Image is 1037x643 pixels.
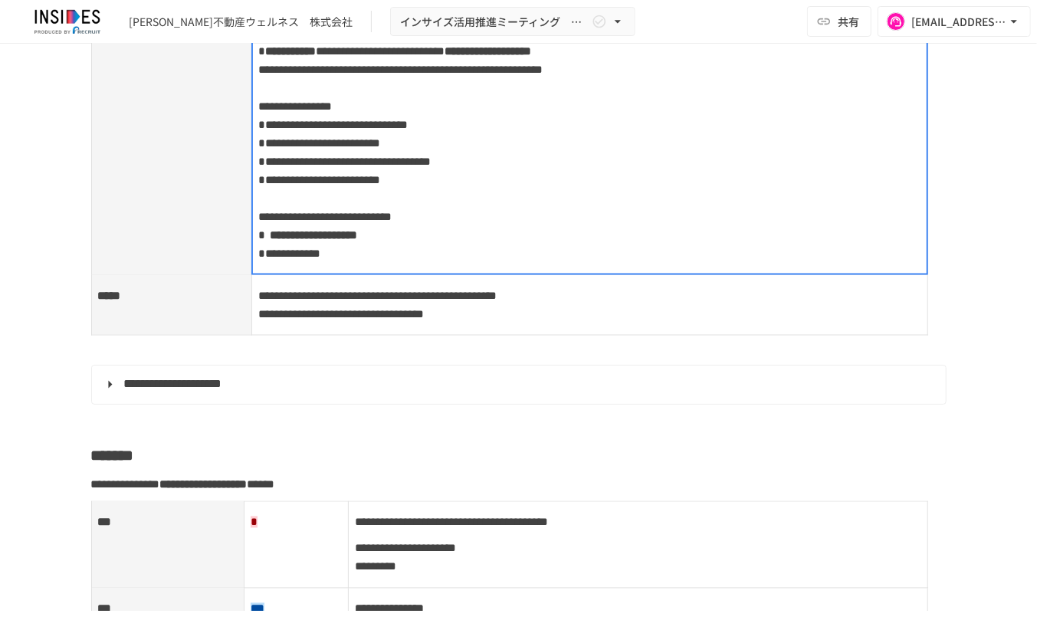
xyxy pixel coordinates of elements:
[807,6,871,37] button: 共有
[878,6,1031,37] button: [EMAIL_ADDRESS][DOMAIN_NAME]
[129,14,353,30] div: [PERSON_NAME]不動産ウェルネス 株式会社
[838,13,859,30] span: 共有
[400,12,589,31] span: インサイズ活用推進ミーティング ～4回目～
[911,12,1006,31] div: [EMAIL_ADDRESS][DOMAIN_NAME]
[18,9,116,34] img: JmGSPSkPjKwBq77AtHmwC7bJguQHJlCRQfAXtnx4WuV
[390,7,635,37] button: インサイズ活用推進ミーティング ～4回目～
